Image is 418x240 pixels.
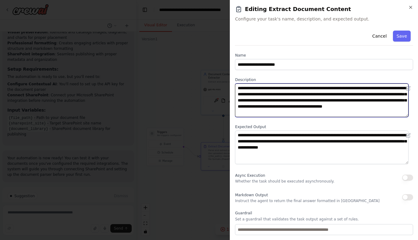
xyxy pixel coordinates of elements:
[235,77,413,82] label: Description
[235,193,268,197] span: Markdown Output
[393,31,411,42] button: Save
[369,31,390,42] button: Cancel
[235,124,413,129] label: Expected Output
[235,173,265,178] span: Async Execution
[235,16,413,22] span: Configure your task's name, description, and expected output.
[235,198,380,203] p: Instruct the agent to return the final answer formatted in [GEOGRAPHIC_DATA]
[235,53,413,58] label: Name
[405,85,412,92] button: Open in editor
[235,5,413,13] h2: Editing Extract Document Content
[235,217,413,222] p: Set a guardrail that validates the task output against a set of rules.
[235,211,413,216] label: Guardrail
[235,179,334,184] p: Whether the task should be executed asynchronously.
[405,132,412,139] button: Open in editor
